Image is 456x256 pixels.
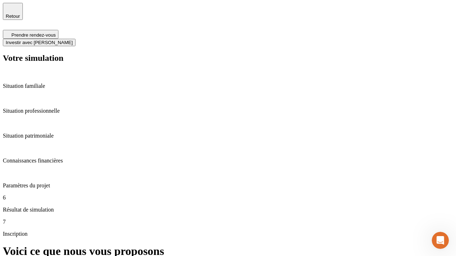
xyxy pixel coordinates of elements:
[3,3,23,20] button: Retour
[3,207,453,213] p: Résultat de simulation
[3,30,58,39] button: Prendre rendez-vous
[3,83,453,89] p: Situation familiale
[3,53,453,63] h2: Votre simulation
[432,232,449,249] iframe: Intercom live chat
[3,39,76,46] button: Investir avec [PERSON_NAME]
[3,194,453,201] p: 6
[11,32,56,38] span: Prendre rendez-vous
[3,219,453,225] p: 7
[3,158,453,164] p: Connaissances financières
[6,40,73,45] span: Investir avec [PERSON_NAME]
[3,231,453,237] p: Inscription
[3,133,453,139] p: Situation patrimoniale
[3,108,453,114] p: Situation professionnelle
[6,14,20,19] span: Retour
[3,182,453,189] p: Paramètres du projet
